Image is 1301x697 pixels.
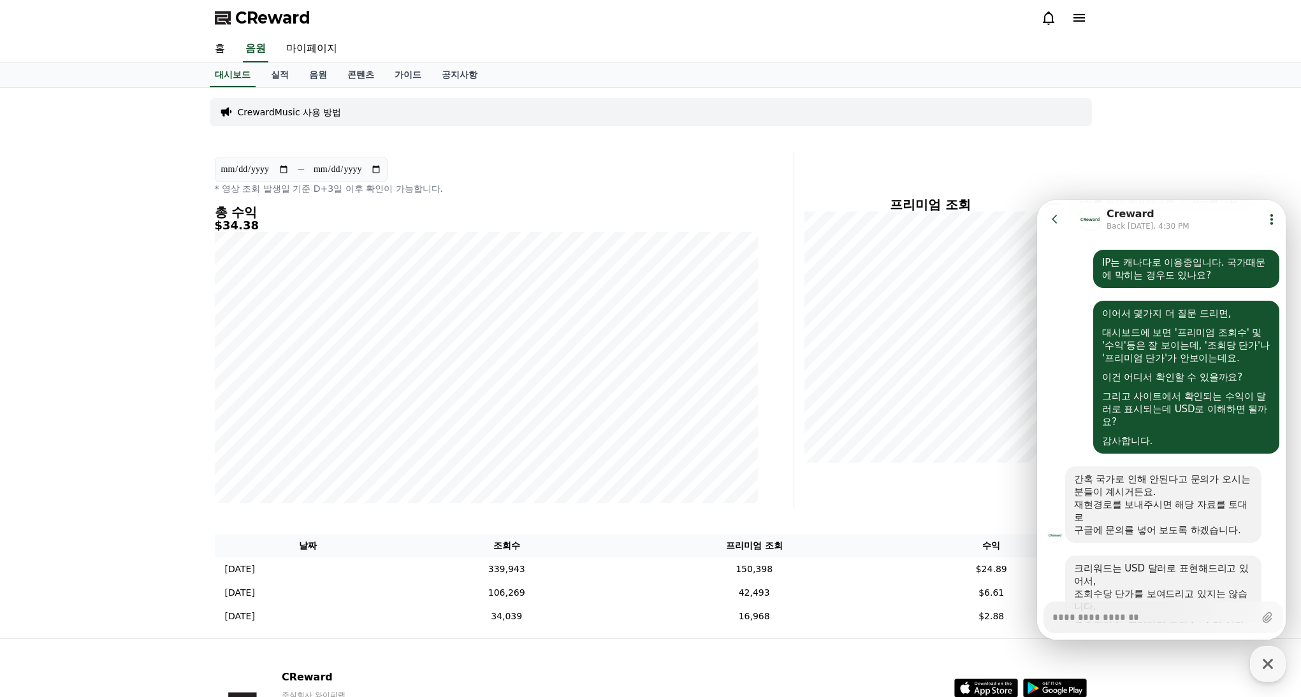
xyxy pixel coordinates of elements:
td: $24.89 [896,557,1087,581]
a: 가이드 [384,63,432,87]
span: CReward [235,8,310,28]
th: 프리미엄 조회 [612,534,896,557]
a: 홈 [205,36,235,62]
td: 150,398 [612,557,896,581]
p: * 영상 조회 발생일 기준 D+3일 이후 확인이 가능합니다. [215,182,758,195]
td: 42,493 [612,581,896,605]
td: $2.88 [896,605,1087,628]
th: 수익 [896,534,1087,557]
a: CrewardMusic 사용 방법 [238,106,342,119]
iframe: Channel chat [1037,200,1286,640]
h4: 총 수익 [215,205,758,219]
h4: 프리미엄 조회 [804,198,1056,212]
a: 마이페이지 [276,36,347,62]
a: 콘텐츠 [337,63,384,87]
p: ~ [297,162,305,177]
a: 실적 [261,63,299,87]
a: CReward [215,8,310,28]
a: 음원 [299,63,337,87]
a: 공지사항 [432,63,488,87]
p: [DATE] [225,586,255,600]
th: 날짜 [215,534,402,557]
td: 106,269 [401,581,612,605]
h5: $34.38 [215,219,758,232]
th: 조회수 [401,534,612,557]
p: CReward [282,670,437,685]
a: 대시보드 [210,63,256,87]
td: 34,039 [401,605,612,628]
p: [DATE] [225,563,255,576]
td: 339,943 [401,557,612,581]
a: 음원 [243,36,268,62]
p: [DATE] [225,610,255,623]
td: 16,968 [612,605,896,628]
td: $6.61 [896,581,1087,605]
